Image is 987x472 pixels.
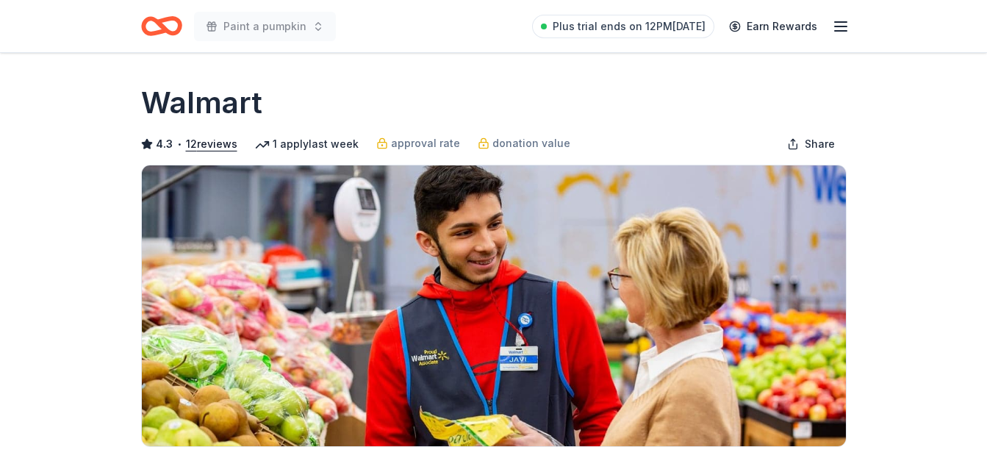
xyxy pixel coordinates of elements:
[141,9,182,43] a: Home
[805,135,835,153] span: Share
[186,135,237,153] button: 12reviews
[142,165,846,446] img: Image for Walmart
[376,135,460,152] a: approval rate
[255,135,359,153] div: 1 apply last week
[391,135,460,152] span: approval rate
[720,13,826,40] a: Earn Rewards
[532,15,714,38] a: Plus trial ends on 12PM[DATE]
[492,135,570,152] span: donation value
[223,18,306,35] span: Paint a pumpkin
[775,129,847,159] button: Share
[194,12,336,41] button: Paint a pumpkin
[141,82,262,124] h1: Walmart
[478,135,570,152] a: donation value
[156,135,173,153] span: 4.3
[176,138,182,150] span: •
[553,18,706,35] span: Plus trial ends on 12PM[DATE]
